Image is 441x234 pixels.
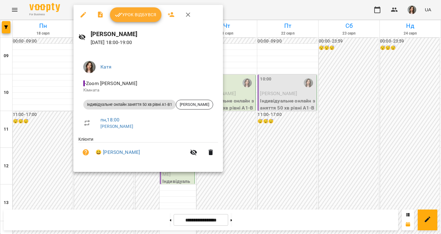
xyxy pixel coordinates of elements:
span: Урок відбувся [115,11,156,18]
ul: Клієнти [78,136,218,165]
a: [PERSON_NAME] [100,124,133,129]
button: Візит ще не сплачено. Додати оплату? [78,145,93,160]
span: [PERSON_NAME] [176,102,213,107]
span: Індивідуальне онлайн заняття 50 хв рівні А1-В1 [83,102,176,107]
div: [PERSON_NAME] [176,100,213,110]
a: пн , 18:00 [100,117,119,123]
p: [DATE] 18:00 - 19:00 [91,39,218,46]
h6: [PERSON_NAME] [91,29,218,39]
a: Катя [100,64,112,70]
img: b4b2e5f79f680e558d085f26e0f4a95b.jpg [83,61,96,73]
p: Кімната [83,87,213,93]
a: 😀 [PERSON_NAME] [96,149,140,156]
button: Урок відбувся [110,7,161,22]
span: - Zoom [PERSON_NAME] [83,80,138,86]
